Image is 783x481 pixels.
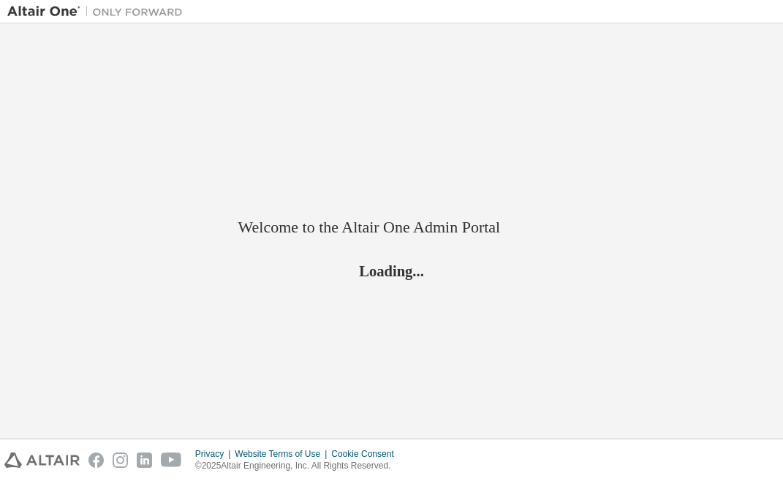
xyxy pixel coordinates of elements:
[137,452,152,468] img: linkedin.svg
[238,217,545,238] h2: Welcome to the Altair One Admin Portal
[161,452,182,468] img: youtube.svg
[238,262,545,281] h2: Loading...
[235,448,331,460] div: Website Terms of Use
[331,448,402,460] div: Cookie Consent
[113,452,128,468] img: instagram.svg
[88,452,104,468] img: facebook.svg
[7,4,190,19] img: Altair One
[195,460,403,472] p: © 2025 Altair Engineering, Inc. All Rights Reserved.
[195,448,235,460] div: Privacy
[4,452,80,468] img: altair_logo.svg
